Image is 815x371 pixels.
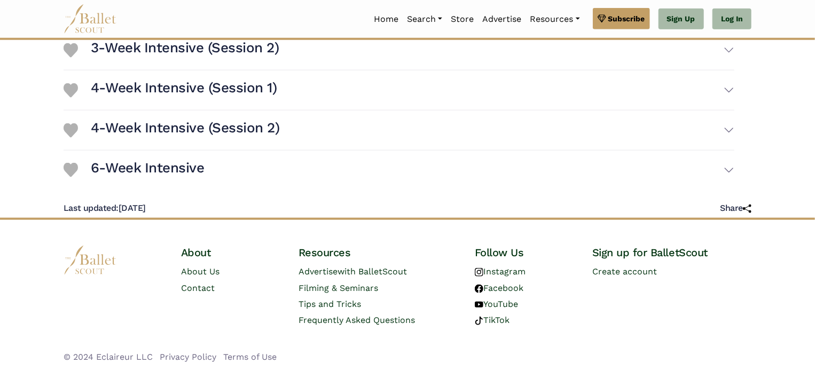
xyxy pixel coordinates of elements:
h3: 6-Week Intensive [91,159,204,177]
h3: 3-Week Intensive (Session 2) [91,39,279,57]
span: Subscribe [608,13,645,25]
span: with BalletScout [338,266,407,277]
h4: Follow Us [475,246,575,259]
img: gem.svg [598,13,606,25]
a: Advertise [478,8,526,30]
a: Home [370,8,403,30]
button: 4-Week Intensive (Session 2) [91,115,734,146]
a: TikTok [475,315,510,325]
a: Terms of Use [223,352,277,362]
button: 3-Week Intensive (Session 2) [91,35,734,66]
h3: 4-Week Intensive (Session 2) [91,119,280,137]
a: Privacy Policy [160,352,216,362]
a: Subscribe [593,8,650,29]
img: logo [64,246,117,275]
a: Contact [181,283,215,293]
h5: Share [720,203,751,214]
a: Tips and Tricks [299,299,361,309]
img: youtube logo [475,301,483,309]
a: YouTube [475,299,518,309]
button: 6-Week Intensive [91,155,734,186]
a: Resources [526,8,584,30]
img: Heart [64,43,78,58]
h3: 4-Week Intensive (Session 1) [91,79,277,97]
a: Frequently Asked Questions [299,315,415,325]
a: Advertisewith BalletScout [299,266,407,277]
a: About Us [181,266,220,277]
a: Facebook [475,283,523,293]
img: Heart [64,123,78,138]
h5: [DATE] [64,203,146,214]
h4: Sign up for BalletScout [592,246,751,259]
h4: About [181,246,281,259]
h4: Resources [299,246,458,259]
a: Instagram [475,266,526,277]
img: Heart [64,163,78,177]
a: Log In [712,9,751,30]
img: instagram logo [475,268,483,277]
button: 4-Week Intensive (Session 1) [91,75,734,106]
a: Create account [592,266,657,277]
a: Search [403,8,446,30]
span: Last updated: [64,203,119,213]
a: Sign Up [659,9,704,30]
li: © 2024 Eclaireur LLC [64,350,153,364]
img: Heart [64,83,78,98]
img: tiktok logo [475,317,483,325]
img: facebook logo [475,285,483,293]
a: Filming & Seminars [299,283,378,293]
a: Store [446,8,478,30]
